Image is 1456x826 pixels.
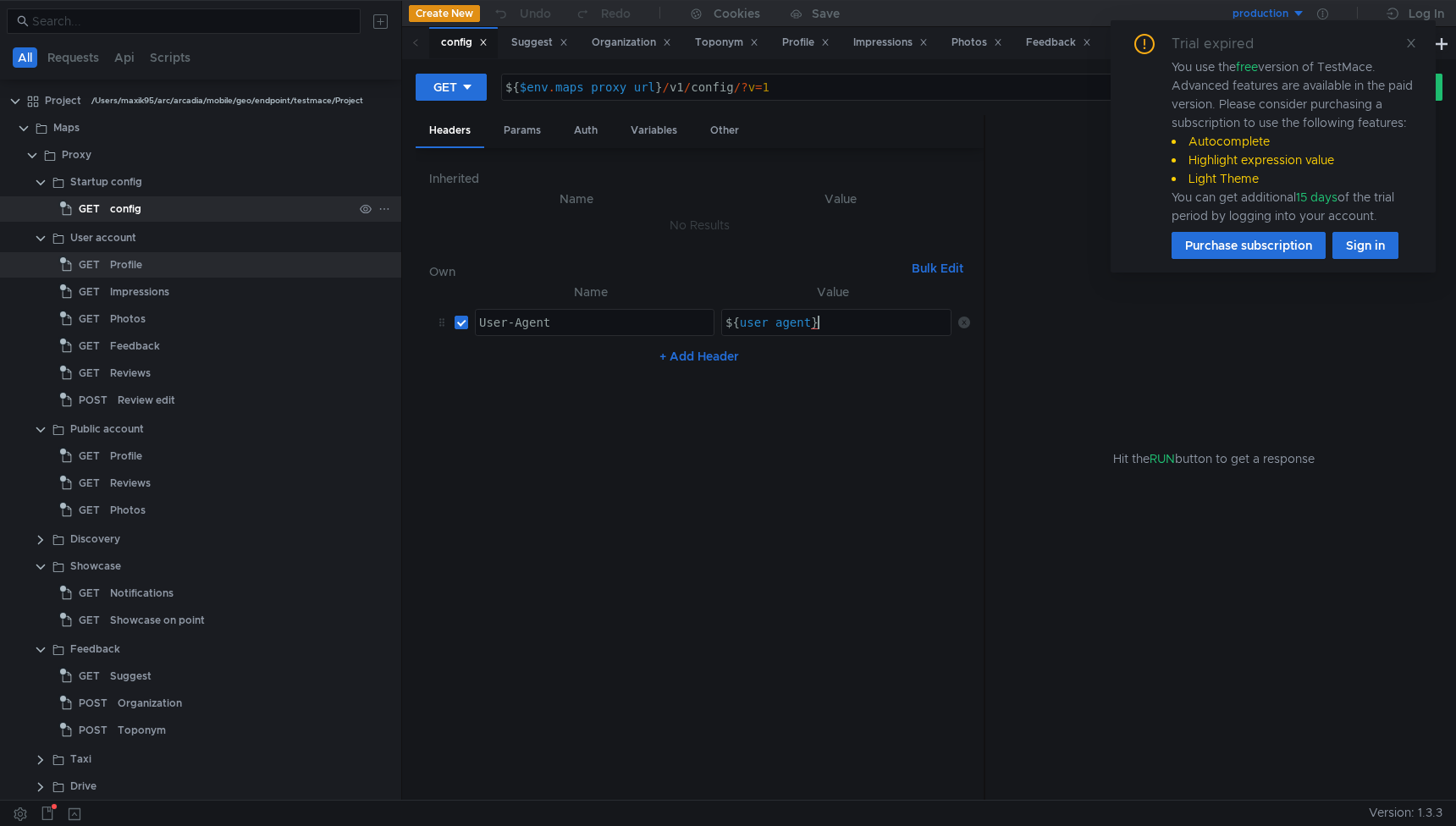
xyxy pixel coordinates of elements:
[45,88,81,113] div: Project
[70,416,144,442] div: Public account
[711,189,970,209] th: Value
[951,34,1002,52] div: Photos
[42,47,104,68] button: Requests
[468,282,714,302] th: Name
[853,34,928,52] div: Impressions
[443,189,711,209] th: Name
[70,636,120,662] div: Feedback
[79,691,108,716] span: POST
[520,3,551,24] div: Undo
[1172,132,1415,151] li: Autocomplete
[110,664,152,689] div: Suggest
[79,306,100,332] span: GET
[1296,190,1337,205] span: 15 days
[782,34,830,52] div: Profile
[1369,801,1442,825] span: Version: 1.3.3
[1172,34,1274,54] div: Trial expired
[480,1,563,26] button: Undo
[110,361,151,386] div: Reviews
[905,258,970,278] button: Bulk Edit
[79,498,100,523] span: GET
[110,498,146,523] div: Photos
[32,12,350,30] input: Search...
[1172,232,1326,259] button: Purchase subscription
[653,346,746,366] button: + Add Header
[79,333,100,359] span: GET
[79,471,100,496] span: GET
[110,443,142,469] div: Profile
[1409,3,1444,24] div: Log In
[695,34,758,52] div: Toponym
[70,774,97,799] div: Drive
[91,88,363,113] div: /Users/maxik95/arc/arcadia/mobile/geo/endpoint/testmace/Project
[416,115,484,148] div: Headers
[110,471,151,496] div: Reviews
[110,306,146,332] div: Photos
[118,691,182,716] div: Organization
[490,115,554,146] div: Params
[110,581,174,606] div: Notifications
[429,262,905,282] h6: Own
[79,581,100,606] span: GET
[53,115,80,140] div: Maps
[145,47,196,68] button: Scripts
[812,8,840,19] div: Save
[70,526,120,552] div: Discovery
[697,115,753,146] div: Other
[1026,34,1091,52] div: Feedback
[110,196,141,222] div: config
[79,608,100,633] span: GET
[62,142,91,168] div: Proxy
[1172,151,1415,169] li: Highlight expression value
[1172,169,1415,188] li: Light Theme
[79,252,100,278] span: GET
[1236,59,1258,74] span: free
[1172,58,1415,225] div: You use the version of TestMace. Advanced features are available in the paid version. Please cons...
[79,443,100,469] span: GET
[1172,188,1415,225] div: You can get additional of the trial period by logging into your account.
[429,168,970,189] h6: Inherited
[563,1,643,26] button: Redo
[110,252,142,278] div: Profile
[601,3,631,24] div: Redo
[714,3,760,24] div: Cookies
[1233,6,1288,22] div: production
[409,5,480,22] button: Create New
[79,388,108,413] span: POST
[70,746,91,772] div: Taxi
[714,282,951,302] th: Value
[1332,232,1398,259] button: Sign in
[1113,449,1315,468] span: Hit the button to get a response
[79,279,100,305] span: GET
[79,361,100,386] span: GET
[13,47,37,68] button: All
[79,196,100,222] span: GET
[118,388,175,413] div: Review edit
[70,225,136,251] div: User account
[617,115,691,146] div: Variables
[110,608,205,633] div: Showcase on point
[416,74,487,101] button: GET
[79,664,100,689] span: GET
[118,718,166,743] div: Toponym
[511,34,568,52] div: Suggest
[433,78,457,96] div: GET
[1150,451,1175,466] span: RUN
[79,718,108,743] span: POST
[560,115,611,146] div: Auth
[110,333,160,359] div: Feedback
[70,553,121,579] div: Showcase
[592,34,671,52] div: Organization
[110,279,169,305] div: Impressions
[70,169,142,195] div: Startup config
[109,47,140,68] button: Api
[441,34,488,52] div: config
[670,218,730,233] nz-embed-empty: No Results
